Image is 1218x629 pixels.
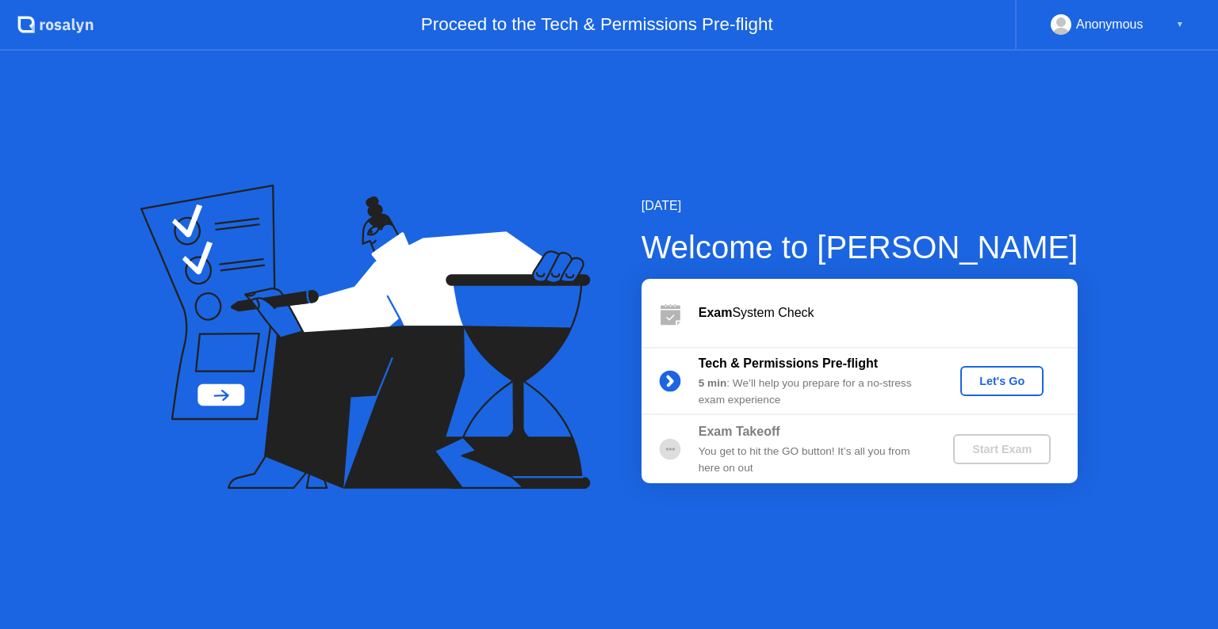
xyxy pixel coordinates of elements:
div: Welcome to [PERSON_NAME] [642,223,1078,271]
div: ▼ [1176,14,1184,35]
div: Start Exam [959,443,1044,456]
button: Start Exam [953,434,1051,464]
div: Anonymous [1076,14,1143,35]
div: [DATE] [642,196,1078,215]
button: Let's Go [960,366,1044,396]
b: Exam [699,306,733,319]
div: You get to hit the GO button! It’s all you from here on out [699,444,927,476]
b: Exam Takeoff [699,425,780,438]
div: : We’ll help you prepare for a no-stress exam experience [699,375,927,408]
div: System Check [699,303,1078,322]
b: Tech & Permissions Pre-flight [699,356,878,370]
b: 5 min [699,377,727,389]
div: Let's Go [967,375,1037,387]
